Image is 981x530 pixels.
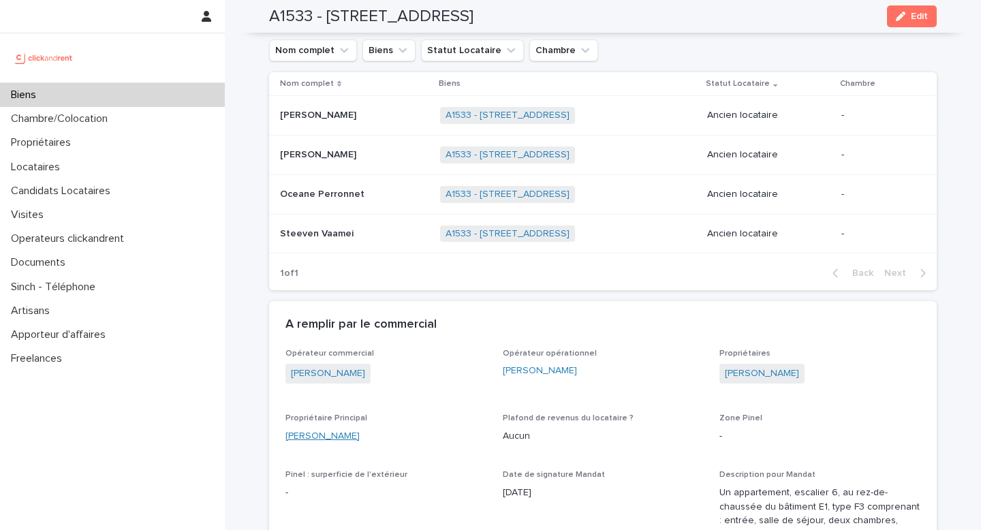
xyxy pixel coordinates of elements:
p: - [719,429,920,443]
p: - [841,189,915,200]
p: Visites [5,208,54,221]
a: [PERSON_NAME] [291,367,365,381]
p: - [841,149,915,161]
span: Back [844,268,873,278]
a: A1533 - [STREET_ADDRESS] [446,149,570,161]
p: Operateurs clickandrent [5,232,135,245]
button: Biens [362,40,416,61]
p: [PERSON_NAME] [280,107,359,121]
tr: [PERSON_NAME][PERSON_NAME] A1533 - [STREET_ADDRESS] Ancien locataire- [269,136,937,175]
p: - [841,228,915,240]
button: Statut Locataire [421,40,524,61]
p: Freelances [5,352,73,365]
button: Chambre [529,40,598,61]
span: Opérateur opérationnel [503,349,597,358]
span: Zone Pinel [719,414,762,422]
p: Biens [5,89,47,102]
a: A1533 - [STREET_ADDRESS] [446,189,570,200]
h2: A remplir par le commercial [285,317,437,332]
p: Candidats Locataires [5,185,121,198]
a: [PERSON_NAME] [503,364,577,378]
tr: Steeven VaameiSteeven Vaamei A1533 - [STREET_ADDRESS] Ancien locataire- [269,214,937,253]
p: 1 of 1 [269,257,309,290]
p: Ancien locataire [707,110,830,121]
span: Next [884,268,914,278]
tr: Oceane PerronnetOceane Perronnet A1533 - [STREET_ADDRESS] Ancien locataire- [269,174,937,214]
span: Date de signature Mandat [503,471,605,479]
span: Description pour Mandat [719,471,815,479]
img: UCB0brd3T0yccxBKYDjQ [11,44,77,72]
p: Sinch - Téléphone [5,281,106,294]
p: Ancien locataire [707,228,830,240]
p: Artisans [5,305,61,317]
a: A1533 - [STREET_ADDRESS] [446,110,570,121]
p: Ancien locataire [707,189,830,200]
button: Nom complet [269,40,357,61]
button: Next [879,267,937,279]
p: Chambre/Colocation [5,112,119,125]
p: Apporteur d'affaires [5,328,116,341]
p: Steeven Vaamei [280,225,356,240]
p: [DATE] [503,486,704,500]
p: Documents [5,256,76,269]
p: Chambre [840,76,875,91]
p: Oceane Perronnet [280,186,367,200]
a: A1533 - [STREET_ADDRESS] [446,228,570,240]
span: Propriétaires [719,349,770,358]
tr: [PERSON_NAME][PERSON_NAME] A1533 - [STREET_ADDRESS] Ancien locataire- [269,96,937,136]
p: Aucun [503,429,704,443]
a: [PERSON_NAME] [725,367,799,381]
h2: A1533 - [STREET_ADDRESS] [269,7,473,27]
span: Pinel : surperficie de l'extérieur [285,471,407,479]
a: [PERSON_NAME] [285,429,360,443]
p: [PERSON_NAME] [280,146,359,161]
p: Nom complet [280,76,334,91]
button: Edit [887,5,937,27]
p: Biens [439,76,461,91]
p: Locataires [5,161,71,174]
span: Edit [911,12,928,21]
p: Ancien locataire [707,149,830,161]
p: - [841,110,915,121]
span: Plafond de revenus du locataire ? [503,414,634,422]
span: Propriétaire Principal [285,414,367,422]
button: Back [822,267,879,279]
p: - [285,486,486,500]
p: Propriétaires [5,136,82,149]
span: Opérateur commercial [285,349,374,358]
p: Statut Locataire [706,76,770,91]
